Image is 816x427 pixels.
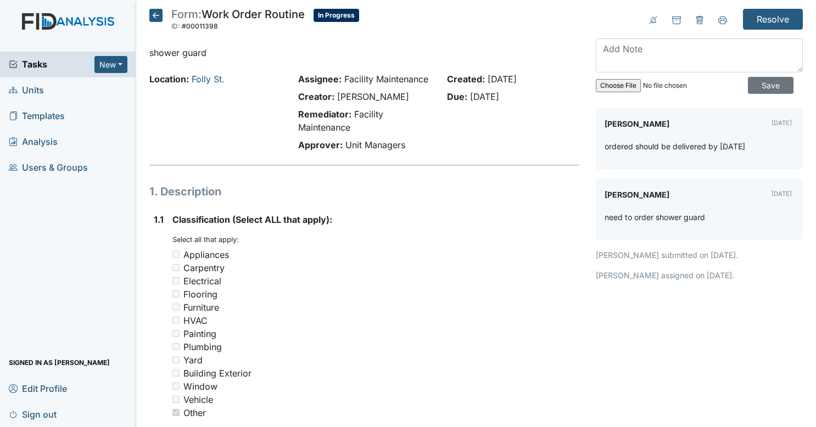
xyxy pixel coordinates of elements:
input: Painting [172,330,180,337]
input: Appliances [172,251,180,258]
div: Work Order Routine [171,9,305,33]
span: #00011398 [182,22,218,30]
div: Window [183,380,217,393]
strong: Creator: [298,91,334,102]
input: Flooring [172,290,180,297]
span: Signed in as [PERSON_NAME] [9,354,110,371]
input: Yard [172,356,180,363]
span: Templates [9,108,65,125]
div: Other [183,406,206,419]
span: Facility Maintenance [344,74,428,85]
div: Yard [183,353,203,367]
div: Furniture [183,301,219,314]
p: shower guard [149,46,580,59]
input: Building Exterior [172,369,180,377]
span: Unit Managers [345,139,405,150]
input: Plumbing [172,343,180,350]
div: Plumbing [183,340,222,353]
label: 1.1 [154,213,164,226]
span: Units [9,82,44,99]
strong: Location: [149,74,189,85]
button: New [94,56,127,73]
p: ordered should be delivered by [DATE] [605,141,745,152]
div: Painting [183,327,216,340]
p: need to order shower guard [605,211,705,223]
input: Other [172,409,180,416]
strong: Due: [447,91,467,102]
input: Resolve [743,9,803,30]
strong: Approver: [298,139,343,150]
a: Folly St. [192,74,225,85]
strong: Assignee: [298,74,342,85]
input: Vehicle [172,396,180,403]
input: HVAC [172,317,180,324]
a: Tasks [9,58,94,71]
span: Edit Profile [9,380,67,397]
span: [DATE] [470,91,499,102]
div: Appliances [183,248,229,261]
span: Sign out [9,406,57,423]
span: [DATE] [488,74,517,85]
span: Form: [171,8,202,21]
div: Building Exterior [183,367,251,380]
label: [PERSON_NAME] [605,116,669,132]
div: HVAC [183,314,208,327]
input: Furniture [172,304,180,311]
label: [PERSON_NAME] [605,187,669,203]
input: Window [172,383,180,390]
span: Classification (Select ALL that apply): [172,214,332,225]
small: [DATE] [772,190,792,198]
input: Save [748,77,793,94]
span: ID: [171,22,180,30]
div: Flooring [183,288,217,301]
span: In Progress [314,9,359,22]
p: [PERSON_NAME] assigned on [DATE]. [596,269,803,281]
small: Select all that apply: [172,235,239,244]
div: Vehicle [183,393,213,406]
input: Carpentry [172,264,180,271]
strong: Remediator: [298,109,351,120]
p: [PERSON_NAME] submitted on [DATE]. [596,249,803,261]
span: Analysis [9,133,58,150]
div: Carpentry [183,261,225,274]
span: [PERSON_NAME] [337,91,409,102]
input: Electrical [172,277,180,284]
span: Users & Groups [9,159,88,176]
strong: Created: [447,74,485,85]
div: Electrical [183,274,221,288]
h1: 1. Description [149,183,580,200]
small: [DATE] [772,119,792,127]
